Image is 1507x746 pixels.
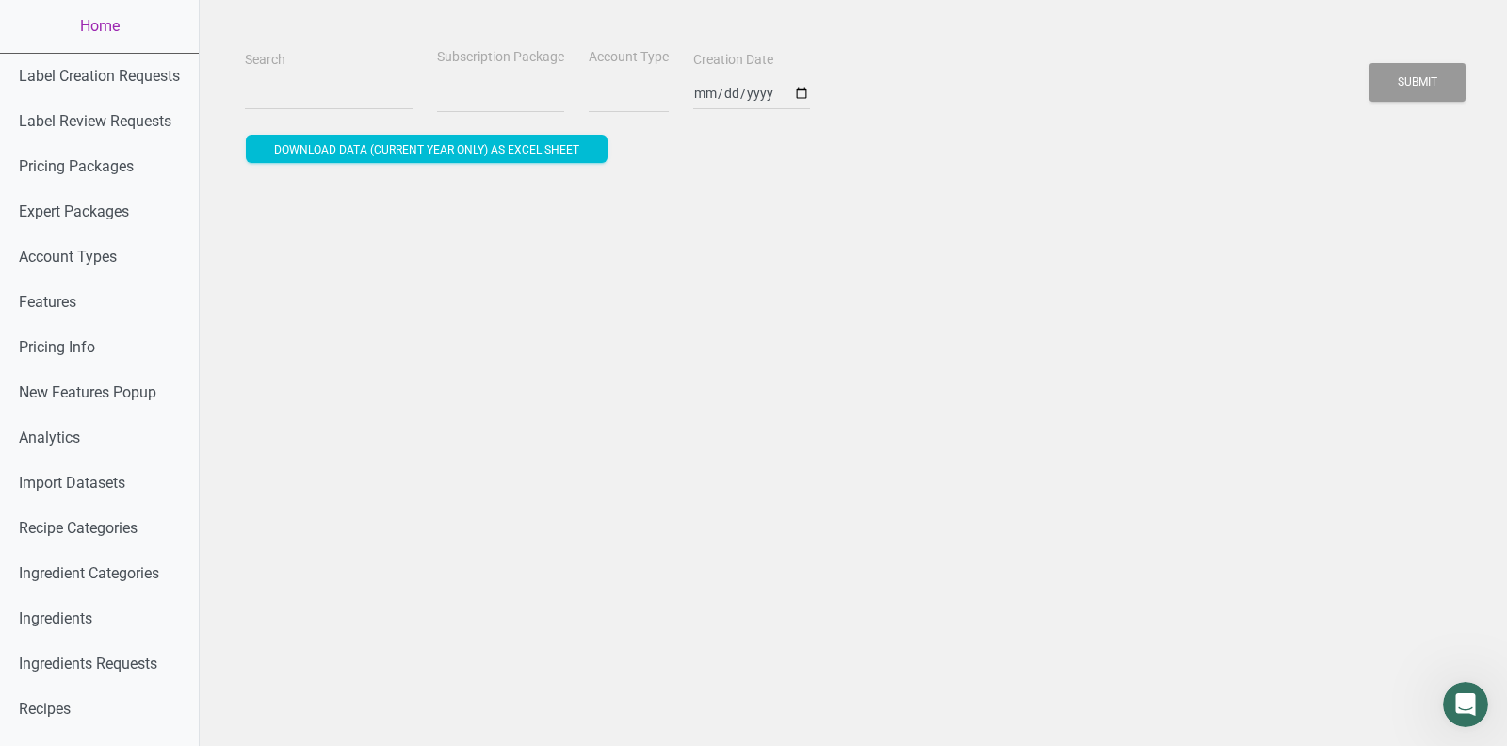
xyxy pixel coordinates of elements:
label: Creation Date [693,51,773,70]
label: Search [245,51,285,70]
button: Download data (current year only) as excel sheet [246,135,608,163]
iframe: Intercom live chat [1443,682,1488,727]
span: Download data (current year only) as excel sheet [274,143,579,156]
label: Subscription Package [437,48,564,67]
label: Account Type [589,48,669,67]
button: Submit [1369,63,1466,102]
